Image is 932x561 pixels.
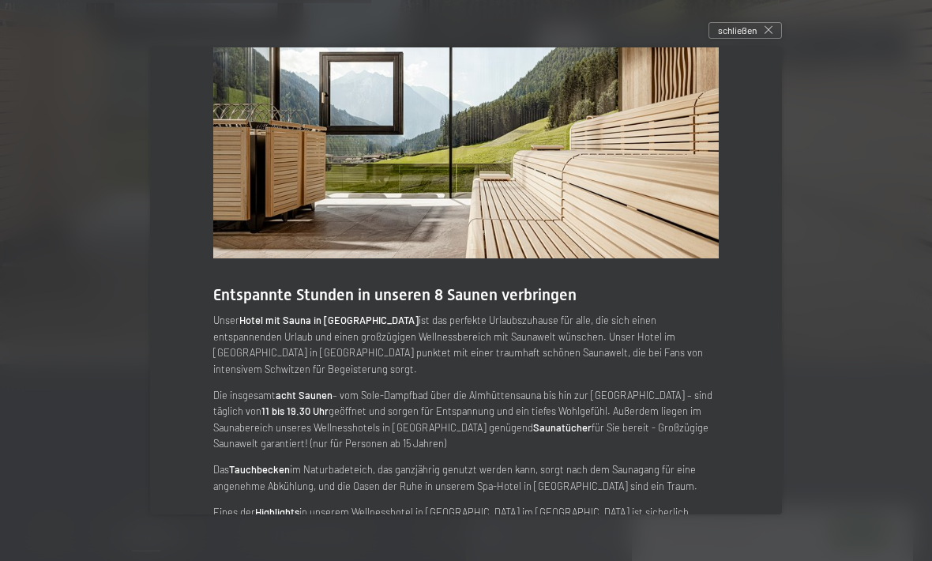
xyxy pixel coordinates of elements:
[213,285,577,304] span: Entspannte Stunden in unseren 8 Saunen verbringen
[213,504,719,552] p: Eines der in unserem Wellnesshotel in [GEOGRAPHIC_DATA] im [GEOGRAPHIC_DATA] ist sicherlich der m...
[213,312,719,377] p: Unser ist das perfekte Urlaubszuhause für alle, die sich einen entspannenden Urlaub und einen gro...
[533,421,592,434] strong: Saunatücher
[261,405,329,417] strong: 11 bis 19.30 Uhr
[255,506,299,518] strong: Highlights
[239,314,419,326] strong: Hotel mit Sauna in [GEOGRAPHIC_DATA]
[229,463,290,476] strong: Tauchbecken
[213,387,719,452] p: Die insgesamt – vom Sole-Dampfbad über die Almhüttensauna bis hin zur [GEOGRAPHIC_DATA] – sind tä...
[276,389,333,401] strong: acht Saunen
[718,24,757,37] span: schließen
[213,43,719,259] img: Wellnesshotels - Sauna - Entspannung - Ahrntal
[213,461,719,494] p: Das im Naturbadeteich, das ganzjährig genutzt werden kann, sorgt nach dem Saunagang für eine ange...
